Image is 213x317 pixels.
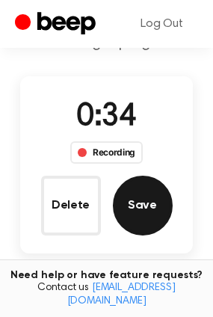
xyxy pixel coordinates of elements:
a: Beep [15,10,99,39]
span: Contact us [9,282,204,308]
a: [EMAIL_ADDRESS][DOMAIN_NAME] [67,283,176,307]
button: Delete Audio Record [41,176,101,236]
div: Recording [70,141,143,164]
a: Log Out [126,6,198,42]
button: Save Audio Record [113,176,173,236]
span: 0:34 [76,102,136,133]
